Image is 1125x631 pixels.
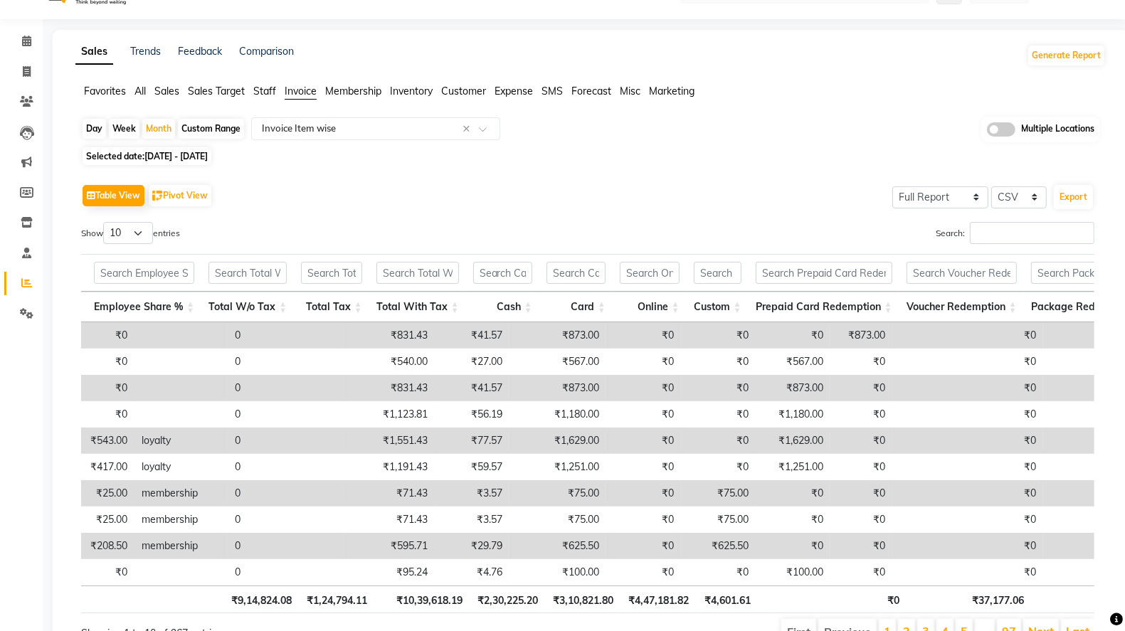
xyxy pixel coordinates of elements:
[301,262,362,284] input: Search Total Tax
[830,507,892,533] td: ₹0
[907,585,1031,613] th: ₹37,177.06
[201,292,294,322] th: Total W/o Tax: activate to sort column ascending
[342,533,435,559] td: ₹595.71
[60,507,134,533] td: ₹25.00
[441,85,486,97] span: Customer
[830,322,892,349] td: ₹873.00
[830,559,892,585] td: ₹0
[84,85,126,97] span: Favorites
[756,349,830,375] td: ₹567.00
[228,322,342,349] td: 0
[681,322,756,349] td: ₹0
[134,428,228,454] td: loyalty
[435,375,509,401] td: ₹41.57
[509,349,606,375] td: ₹567.00
[571,85,611,97] span: Forecast
[342,349,435,375] td: ₹540.00
[694,262,741,284] input: Search Custom
[509,559,606,585] td: ₹100.00
[542,85,563,97] span: SMS
[907,262,1017,284] input: Search Voucher Redemption
[1021,122,1094,137] span: Multiple Locations
[830,349,892,375] td: ₹0
[60,375,134,401] td: ₹0
[1028,46,1104,65] button: Generate Report
[681,507,756,533] td: ₹75.00
[60,559,134,585] td: ₹0
[60,428,134,454] td: ₹543.00
[509,401,606,428] td: ₹1,180.00
[435,507,509,533] td: ₹3.57
[390,85,433,97] span: Inventory
[435,454,509,480] td: ₹59.57
[435,559,509,585] td: ₹4.76
[495,85,533,97] span: Expense
[228,401,342,428] td: 0
[342,322,435,349] td: ₹831.43
[649,85,694,97] span: Marketing
[60,349,134,375] td: ₹0
[606,428,681,454] td: ₹0
[342,428,435,454] td: ₹1,551.43
[892,480,1043,507] td: ₹0
[60,480,134,507] td: ₹25.00
[134,507,228,533] td: membership
[228,428,342,454] td: 0
[435,322,509,349] td: ₹41.57
[75,39,113,65] a: Sales
[83,119,106,139] div: Day
[60,322,134,349] td: ₹0
[103,222,153,244] select: Showentries
[178,119,244,139] div: Custom Range
[899,292,1024,322] th: Voucher Redemption: activate to sort column ascending
[681,428,756,454] td: ₹0
[470,585,545,613] th: ₹2,30,225.20
[606,322,681,349] td: ₹0
[539,292,613,322] th: Card: activate to sort column ascending
[509,428,606,454] td: ₹1,629.00
[830,375,892,401] td: ₹0
[546,262,606,284] input: Search Card
[228,507,342,533] td: 0
[435,533,509,559] td: ₹29.79
[435,480,509,507] td: ₹3.57
[60,401,134,428] td: ₹0
[369,292,466,322] th: Total With Tax: activate to sort column ascending
[188,85,245,97] span: Sales Target
[509,322,606,349] td: ₹873.00
[342,507,435,533] td: ₹71.43
[435,401,509,428] td: ₹56.19
[756,262,892,284] input: Search Prepaid Card Redemption
[756,401,830,428] td: ₹1,180.00
[606,507,681,533] td: ₹0
[144,151,208,161] span: [DATE] - [DATE]
[681,533,756,559] td: ₹625.50
[545,585,620,613] th: ₹3,10,821.80
[681,559,756,585] td: ₹0
[970,222,1094,244] input: Search:
[697,585,759,613] th: ₹4,601.61
[208,585,299,613] th: ₹9,14,824.08
[756,507,830,533] td: ₹0
[892,322,1043,349] td: ₹0
[758,585,906,613] th: ₹0
[294,292,369,322] th: Total Tax: activate to sort column ascending
[681,480,756,507] td: ₹75.00
[253,85,276,97] span: Staff
[756,428,830,454] td: ₹1,629.00
[134,480,228,507] td: membership
[606,559,681,585] td: ₹0
[681,375,756,401] td: ₹0
[936,222,1094,244] label: Search:
[681,454,756,480] td: ₹0
[620,262,680,284] input: Search Online
[756,533,830,559] td: ₹0
[620,585,696,613] th: ₹4,47,181.82
[435,428,509,454] td: ₹77.57
[509,375,606,401] td: ₹873.00
[134,85,146,97] span: All
[613,292,687,322] th: Online: activate to sort column ascending
[830,454,892,480] td: ₹0
[892,349,1043,375] td: ₹0
[756,375,830,401] td: ₹873.00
